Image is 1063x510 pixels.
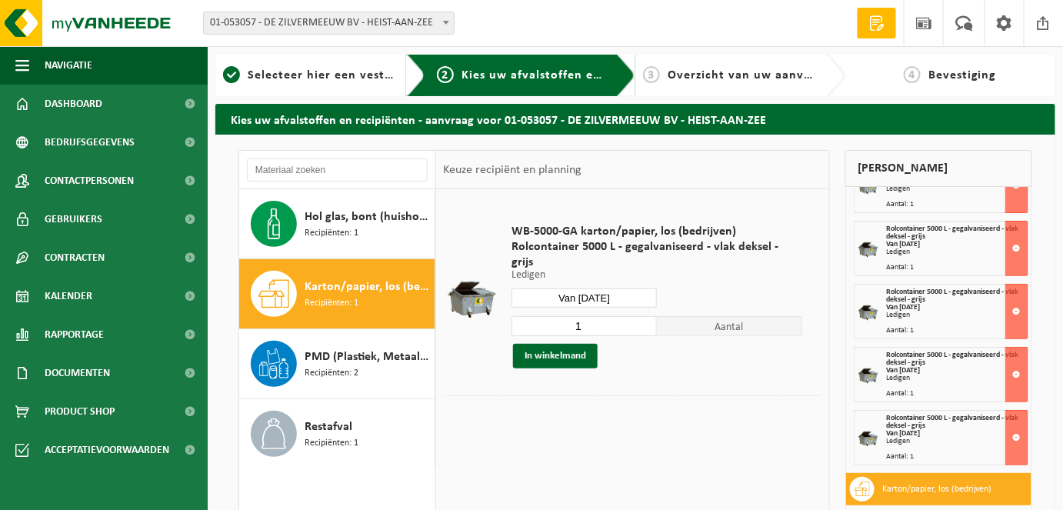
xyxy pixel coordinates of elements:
[247,158,428,182] input: Materiaal zoeken
[239,189,435,259] button: Hol glas, bont (huishoudelijk) Recipiënten: 1
[886,248,1028,256] div: Ledigen
[886,303,920,312] strong: Van [DATE]
[512,288,657,308] input: Selecteer datum
[886,438,1028,445] div: Ledigen
[512,270,802,281] p: Ledigen
[45,46,92,85] span: Navigatie
[886,327,1028,335] div: Aantal: 1
[904,66,921,83] span: 4
[512,239,802,270] span: Rolcontainer 5000 L - gegalvaniseerd - vlak deksel - grijs
[239,399,435,468] button: Restafval Recipiënten: 1
[886,312,1028,319] div: Ledigen
[886,453,1028,461] div: Aantal: 1
[45,431,169,469] span: Acceptatievoorwaarden
[886,366,920,375] strong: Van [DATE]
[886,201,1028,208] div: Aantal: 1
[886,375,1028,382] div: Ledigen
[45,162,134,200] span: Contactpersonen
[45,238,105,277] span: Contracten
[305,278,431,296] span: Karton/papier, los (bedrijven)
[436,151,590,189] div: Keuze recipiënt en planning
[668,69,830,82] span: Overzicht van uw aanvraag
[886,414,1018,430] span: Rolcontainer 5000 L - gegalvaniseerd - vlak deksel - grijs
[886,288,1018,304] span: Rolcontainer 5000 L - gegalvaniseerd - vlak deksel - grijs
[886,240,920,248] strong: Van [DATE]
[643,66,660,83] span: 3
[45,392,115,431] span: Product Shop
[305,436,358,451] span: Recipiënten: 1
[203,12,455,35] span: 01-053057 - DE ZILVERMEEUW BV - HEIST-AAN-ZEE
[223,66,240,83] span: 1
[928,69,997,82] span: Bevestiging
[305,366,358,381] span: Recipiënten: 2
[305,208,431,226] span: Hol glas, bont (huishoudelijk)
[45,354,110,392] span: Documenten
[45,315,104,354] span: Rapportage
[239,329,435,399] button: PMD (Plastiek, Metaal, Drankkartons) (bedrijven) Recipiënten: 2
[886,185,1028,193] div: Ledigen
[886,429,920,438] strong: Van [DATE]
[204,12,454,34] span: 01-053057 - DE ZILVERMEEUW BV - HEIST-AAN-ZEE
[305,348,431,366] span: PMD (Plastiek, Metaal, Drankkartons) (bedrijven)
[513,344,598,368] button: In winkelmand
[305,226,358,241] span: Recipiënten: 1
[45,123,135,162] span: Bedrijfsgegevens
[239,259,435,329] button: Karton/papier, los (bedrijven) Recipiënten: 1
[45,85,102,123] span: Dashboard
[305,418,352,436] span: Restafval
[512,224,802,239] span: WB-5000-GA karton/papier, los (bedrijven)
[886,351,1018,367] span: Rolcontainer 5000 L - gegalvaniseerd - vlak deksel - grijs
[45,277,92,315] span: Kalender
[845,150,1032,187] div: [PERSON_NAME]
[886,225,1018,241] span: Rolcontainer 5000 L - gegalvaniseerd - vlak deksel - grijs
[248,69,414,82] span: Selecteer hier een vestiging
[657,316,802,336] span: Aantal
[305,296,358,311] span: Recipiënten: 1
[45,200,102,238] span: Gebruikers
[886,264,1028,272] div: Aantal: 1
[437,66,454,83] span: 2
[462,69,673,82] span: Kies uw afvalstoffen en recipiënten
[886,390,1028,398] div: Aantal: 1
[223,66,395,85] a: 1Selecteer hier een vestiging
[882,477,992,502] h3: Karton/papier, los (bedrijven)
[215,104,1055,134] h2: Kies uw afvalstoffen en recipiënten - aanvraag voor 01-053057 - DE ZILVERMEEUW BV - HEIST-AAN-ZEE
